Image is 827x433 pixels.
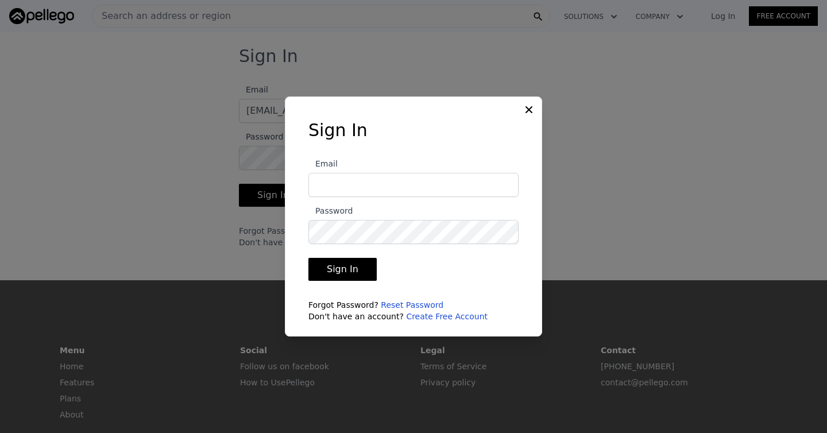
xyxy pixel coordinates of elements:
a: Create Free Account [406,312,488,321]
a: Reset Password [381,300,443,310]
input: Password [308,220,519,244]
button: Sign In [308,258,377,281]
span: Password [308,206,353,215]
input: Email [308,173,519,197]
h3: Sign In [308,120,519,141]
span: Email [308,159,338,168]
div: Forgot Password? Don't have an account? [308,299,519,322]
